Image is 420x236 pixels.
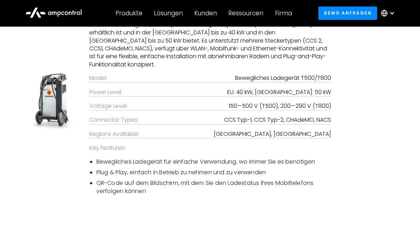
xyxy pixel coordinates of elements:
[235,74,331,82] div: Bewegliches Ladegerät T500/T800
[89,116,139,124] div: Connector Types:
[224,116,331,124] div: CCS Typ-1, CCS Typ-2, CHAdeMO, NACS
[96,169,331,176] li: Plug & Play, einfach in Betrieb zu nehmen und zu verwenden
[89,130,139,138] div: Regions Available:
[116,9,142,17] div: Produkte
[228,9,263,17] div: Ressourcen
[89,74,107,82] div: Model:
[318,6,377,20] a: Demo anfragen
[89,88,122,96] div: Power Level:
[89,144,331,152] div: Key Features:
[275,9,292,17] div: Firma
[228,102,331,110] div: 150—500 V (T500), 200—290 V (T800)
[25,68,75,131] img: Bewegliches Ladegerät T500/T800
[213,130,331,138] p: [GEOGRAPHIC_DATA], [GEOGRAPHIC_DATA]
[89,13,331,68] p: Das Kempower Moveable Charger T500 und T800 ist ein vielseitiges Gleichstromladegerät, das in [GE...
[154,9,183,17] div: Lösungen
[96,179,331,195] li: QR-Code auf dem Bildschirm, mit dem Sie den Ladestatus Ihres Mobiltelefons verfolgen können
[194,9,217,17] div: Kunden
[227,88,331,96] div: EU: 40 kW, [GEOGRAPHIC_DATA]: 50 kW
[89,102,128,110] div: Voltage Level:
[96,158,331,166] li: Bewegliches Ladegerät für einfache Verwendung, wo immer Sie es benötigen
